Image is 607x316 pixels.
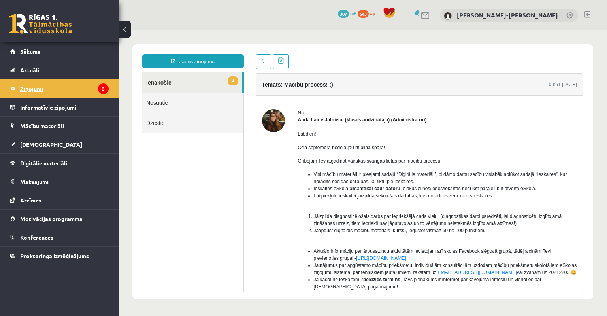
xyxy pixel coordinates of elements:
[245,155,282,161] b: tikai caur datoru
[245,246,282,252] b: beidzies termiņš
[195,183,443,196] span: Jāizpilda diagnosticējošais darbs par iepriekšējā gada vielu (diagnostikas darbi paredzēti, lai d...
[238,225,288,231] a: [URL][DOMAIN_NAME]
[20,172,109,191] legend: Maksājumi
[10,210,109,228] a: Motivācijas programma
[350,10,356,16] span: mP
[10,117,109,135] a: Mācību materiāli
[338,10,349,18] span: 307
[109,46,119,55] span: 2
[318,239,398,245] a: [EMAIL_ADDRESS][DOMAIN_NAME]
[338,10,356,16] a: 307 mP
[195,163,375,168] span: Lai piekļūtu ieskaitei jāizpilda sekojošas darbības, kas norādītas zem katras ieskaites:
[24,24,125,38] a: Jauns ziņojums
[195,246,423,259] span: Ja kādai no ieskaitēm ir , Tavs pienākums ir informēt par kavējuma iemeslu un vienoties par [DEMO...
[10,98,109,116] a: Informatīvie ziņojumi
[24,62,125,82] a: Nosūtītie
[143,79,166,102] img: Anda Laine Jātniece (klases audzinātāja)
[10,61,109,79] a: Aktuāli
[195,218,433,231] span: Aktuālo informāciju par ārpusstundu aktivitātēm ievietojam arī skolas Facebook slēgtajā grupā, tā...
[143,51,215,57] h4: Temats: Mācību process! :)
[430,51,458,58] div: 09:51 [DATE]
[20,159,67,167] span: Digitālie materiāli
[179,87,308,92] strong: Anda Laine Jātniece (klases audzinātāja) (Administratori)
[195,155,418,161] span: Ieskaites eSkolā pildām , blakus cilnēs/logos/iekārtās nedrīkst paralēli būt atvērta eSkola.
[20,122,64,129] span: Mācību materiāli
[179,101,198,106] span: Labdien!
[444,12,452,20] img: Martins Frīdenbergs-Tomašs
[195,197,367,203] span: Jāapgūst digitālais mācību materiāls (kurss), iegūstot vismaz 60 no 100 punktiem.
[20,197,41,204] span: Atzīmes
[10,154,109,172] a: Digitālie materiāli
[20,215,83,222] span: Motivācijas programma
[98,83,109,94] i: 3
[10,228,109,246] a: Konferences
[20,98,109,116] legend: Informatīvie ziņojumi
[195,232,458,245] span: Jautājumus par apgūstamo mācību priekšmetu, individuālām konsultācijām uzdodam mācību priekšmetu ...
[457,11,558,19] a: [PERSON_NAME]-[PERSON_NAME]
[10,247,109,265] a: Proktoringa izmēģinājums
[20,141,82,148] span: [DEMOGRAPHIC_DATA]
[358,10,369,18] span: 643
[10,79,109,98] a: Ziņojumi3
[10,191,109,209] a: Atzīmes
[20,79,109,98] legend: Ziņojumi
[452,239,458,245] span: 😊
[24,42,124,62] a: 2Ienākošie
[10,172,109,191] a: Maksājumi
[195,141,449,154] span: Visi mācību materiāli ir pieejami sadaļā “Digitālie materiāli”, pildāmo darbu secību vislabāk apl...
[10,42,109,61] a: Sākums
[20,234,53,241] span: Konferences
[179,128,326,133] span: Gribējām Tev atgādināt vairākas svarīgas lietas par mācību procesu –
[370,10,375,16] span: xp
[20,48,40,55] span: Sākums
[358,10,379,16] a: 643 xp
[20,66,39,74] span: Aktuāli
[179,79,459,86] div: No:
[179,114,267,120] span: Otrā septembra nedēļa jau rit pilnā sparā!
[20,252,89,259] span: Proktoringa izmēģinājums
[9,14,72,34] a: Rīgas 1. Tālmācības vidusskola
[10,135,109,153] a: [DEMOGRAPHIC_DATA]
[24,82,125,102] a: Dzēstie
